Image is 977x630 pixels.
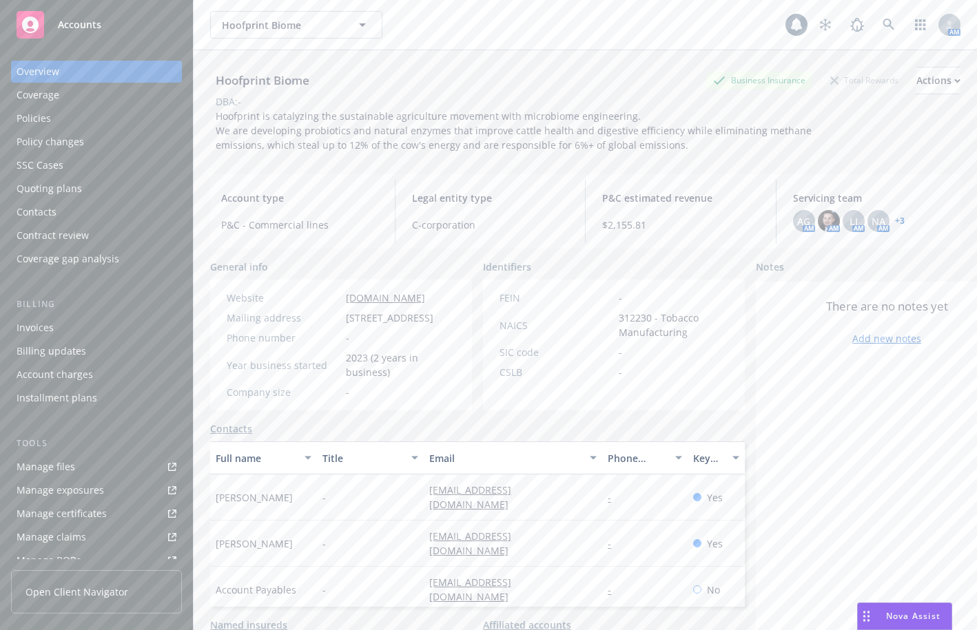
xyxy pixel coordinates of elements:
a: Manage BORs [11,549,182,571]
div: Title [322,451,403,465]
a: [EMAIL_ADDRESS][DOMAIN_NAME] [429,483,520,511]
a: Contract review [11,224,182,246]
a: [EMAIL_ADDRESS][DOMAIN_NAME] [429,576,520,603]
span: - [322,490,326,505]
span: [STREET_ADDRESS] [346,311,433,325]
a: Coverage [11,84,182,106]
button: Actions [916,67,960,94]
div: NAICS [500,318,613,333]
div: Manage claims [17,526,86,548]
span: 2023 (2 years in business) [346,350,455,379]
div: Policies [17,107,51,129]
a: Coverage gap analysis [11,248,182,270]
div: CSLB [500,365,613,379]
span: Notes [756,260,784,276]
span: Yes [707,536,723,551]
span: Yes [707,490,723,505]
a: Policy changes [11,131,182,153]
span: $2,155.81 [602,218,759,232]
div: Manage BORs [17,549,81,571]
span: - [346,330,349,345]
a: Policies [11,107,182,129]
div: Website [227,291,340,305]
div: Billing updates [17,340,86,362]
span: - [619,345,622,359]
div: Phone number [227,330,340,345]
a: Billing updates [11,340,182,362]
span: 312230 - Tobacco Manufacturing [619,311,728,339]
span: Servicing team [793,191,950,205]
span: Legal entity type [412,191,569,205]
a: Switch app [907,11,934,39]
a: - [608,583,622,596]
a: Invoices [11,317,182,339]
span: NA [872,214,885,229]
a: [DOMAIN_NAME] [346,291,425,304]
div: Manage certificates [17,503,107,525]
div: Full name [216,451,296,465]
a: Manage certificates [11,503,182,525]
div: Coverage [17,84,59,106]
div: Business Insurance [706,72,812,89]
a: Search [875,11,903,39]
div: Year business started [227,358,340,372]
button: Hoofprint Biome [210,11,382,39]
div: FEIN [500,291,613,305]
button: Full name [210,441,317,474]
div: Hoofprint Biome [210,72,315,90]
a: - [608,491,622,504]
span: [PERSON_NAME] [216,536,293,551]
span: Hoofprint Biome [222,18,341,32]
div: Coverage gap analysis [17,248,119,270]
a: Manage files [11,456,182,478]
a: SSC Cases [11,154,182,176]
span: Nova Assist [886,610,940,622]
div: Policy changes [17,131,84,153]
div: Total Rewards [823,72,905,89]
div: Email [429,451,582,465]
div: Overview [17,61,59,83]
span: Accounts [58,19,101,30]
div: DBA: - [216,94,241,109]
div: Account charges [17,364,93,386]
a: Manage exposures [11,479,182,501]
span: - [346,385,349,399]
div: Manage exposures [17,479,104,501]
div: Company size [227,385,340,399]
span: - [619,365,622,379]
a: Add new notes [852,331,921,346]
span: LI [850,214,858,229]
div: Billing [11,297,182,311]
span: AG [797,214,810,229]
a: Accounts [11,6,182,44]
img: photo [818,210,840,232]
div: Mailing address [227,311,340,325]
span: C-corporation [412,218,569,232]
div: Manage files [17,456,75,478]
a: +3 [895,217,905,225]
button: Phone number [602,441,688,474]
span: - [322,582,326,597]
button: Nova Assist [857,602,952,630]
button: Key contact [688,441,745,474]
a: Manage claims [11,526,182,548]
span: P&C estimated revenue [602,191,759,205]
div: Phone number [608,451,667,465]
span: - [322,536,326,551]
span: Open Client Navigator [25,585,128,599]
div: Key contact [693,451,724,465]
span: P&C - Commercial lines [221,218,378,232]
a: Contacts [11,201,182,223]
button: Title [317,441,424,474]
a: - [608,537,622,550]
span: Account type [221,191,378,205]
span: Account Payables [216,582,296,597]
div: Invoices [17,317,54,339]
div: Quoting plans [17,178,82,200]
span: There are no notes yet [826,298,948,315]
div: Installment plans [17,387,97,409]
a: Quoting plans [11,178,182,200]
div: SSC Cases [17,154,63,176]
div: SIC code [500,345,613,359]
